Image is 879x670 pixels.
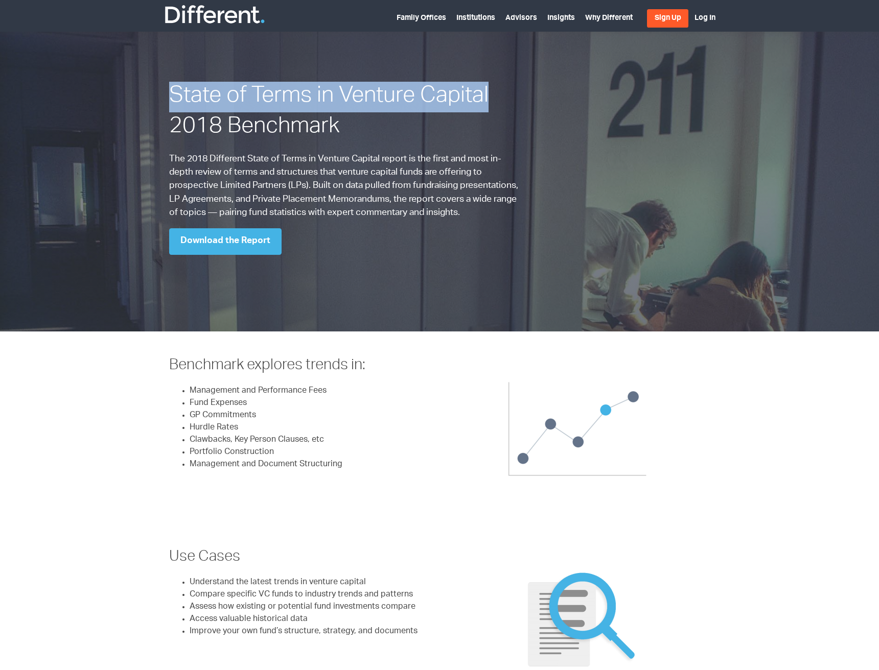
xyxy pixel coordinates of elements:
p: The 2018 Different State of Terms in Venture Capital report is the first and most in-depth review... [169,153,524,220]
a: Institutions [456,15,495,22]
li: Understand the latest trends in venture capital [190,577,432,589]
li: Assess how existing or potential fund investments compare [190,601,432,613]
img: Different Funds [164,4,266,25]
li: Compare specific VC funds to industry trends and patterns [190,589,432,601]
img: BenchmarkDots - 2 [502,356,655,505]
a: Advisors [505,15,537,22]
a: Insights [547,15,575,22]
a: Family Offices [397,15,446,22]
li: GP Commitments [190,410,432,422]
a: Why Different [585,15,633,22]
h3: Use Cases [169,547,432,568]
li: Fund Expenses [190,397,432,410]
li: Management and Performance Fees [190,385,432,397]
li: Improve your own fund’s structure, strategy, and documents [190,626,432,638]
li: Hurdle Rates [190,422,432,434]
li: Access valuable historical data [190,613,432,626]
h1: State of Terms in Venture Capital 2018 Benchmark [169,82,524,143]
a: Download the Report [169,228,282,255]
li: Management and Document Structuring [190,459,432,471]
li: Portfolio Construction [190,446,432,459]
li: Clawbacks, Key Person Clauses, etc [190,434,432,446]
h3: Benchmark explores trends in: [169,356,432,376]
a: Sign Up [647,9,688,28]
a: Log In [695,15,715,22]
